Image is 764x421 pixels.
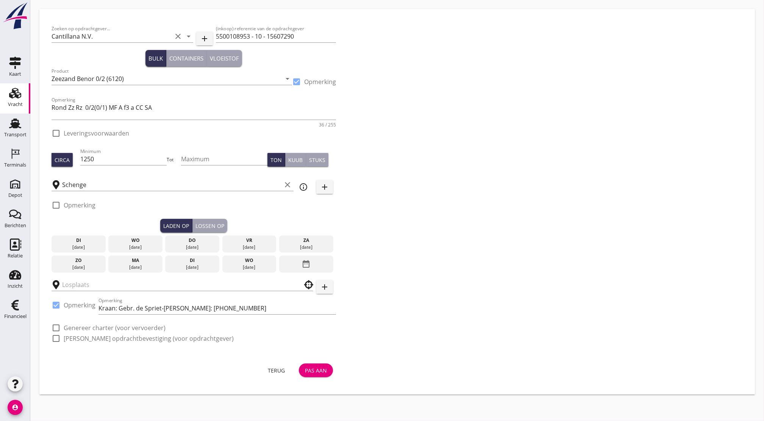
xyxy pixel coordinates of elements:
div: [DATE] [53,244,104,251]
div: Pas aan [305,366,327,374]
button: Containers [166,50,207,67]
i: add [320,182,329,192]
button: Pas aan [299,363,333,377]
div: [DATE] [167,264,217,271]
i: arrow_drop_down [283,74,292,83]
div: Transport [4,132,27,137]
div: [DATE] [224,244,274,251]
img: logo-small.a267ee39.svg [2,2,29,30]
i: account_circle [8,400,23,415]
i: add [200,34,209,43]
input: Product [52,73,281,85]
div: 36 / 255 [319,123,336,127]
div: Vloeistof [210,54,239,63]
div: di [53,237,104,244]
div: [DATE] [281,244,331,251]
div: Terminals [4,162,26,167]
button: Ton [267,153,285,167]
i: arrow_drop_down [184,32,193,41]
div: Laden op [163,222,189,230]
div: Berichten [5,223,26,228]
div: Relatie [8,253,23,258]
div: Lossen op [195,222,224,230]
i: clear [283,180,292,189]
label: Opmerking [64,201,95,209]
button: Circa [52,153,73,167]
div: do [167,237,217,244]
div: [DATE] [110,244,161,251]
div: ma [110,257,161,264]
div: Kuub [288,156,303,164]
div: Terug [266,366,287,374]
div: za [281,237,331,244]
i: date_range [302,257,311,271]
div: wo [224,257,274,264]
div: Stuks [309,156,325,164]
div: Bulk [148,54,163,63]
div: Containers [169,54,203,63]
input: Losplaats [62,279,292,291]
div: Depot [8,193,22,198]
button: Lossen op [192,219,227,232]
div: zo [53,257,104,264]
button: Laden op [160,219,192,232]
input: Zoeken op opdrachtgever... [52,30,172,42]
div: Vracht [8,102,23,107]
label: Genereer charter (voor vervoerder) [64,324,166,332]
input: (inkoop) referentie van de opdrachtgever [216,30,336,42]
div: Inzicht [8,284,23,288]
button: Kuub [285,153,306,167]
button: Stuks [306,153,328,167]
i: add [320,282,329,292]
div: [DATE] [167,244,217,251]
input: Maximum [181,153,267,165]
input: Opmerking [98,302,336,314]
textarea: Opmerking [52,101,336,120]
div: Financieel [4,314,27,319]
div: wo [110,237,161,244]
div: Tot [167,156,181,163]
i: clear [173,32,183,41]
button: Bulk [145,50,166,67]
label: Opmerking [64,301,95,309]
label: [PERSON_NAME] opdrachtbevestiging (voor opdrachtgever) [64,335,234,342]
button: Terug [259,363,293,377]
div: di [167,257,217,264]
input: Laadplaats [62,179,281,191]
div: Circa [55,156,70,164]
input: Minimum [80,153,167,165]
div: Ton [270,156,282,164]
label: Opmerking [304,78,336,86]
button: Vloeistof [207,50,242,67]
div: vr [224,237,274,244]
div: [DATE] [110,264,161,271]
div: [DATE] [224,264,274,271]
label: Leveringsvoorwaarden [64,129,129,137]
i: info_outline [299,182,308,192]
div: Kaart [9,72,21,76]
div: [DATE] [53,264,104,271]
